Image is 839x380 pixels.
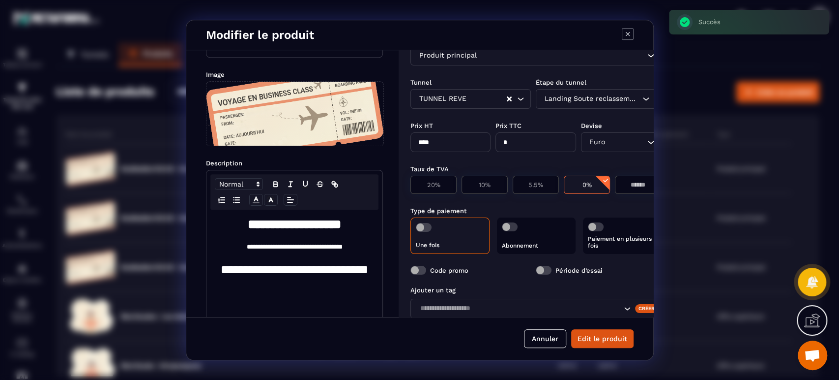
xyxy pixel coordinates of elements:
input: Search for option [417,303,621,314]
div: Search for option [410,299,661,318]
p: Abonnement [502,242,570,249]
label: Code promo [430,267,468,274]
p: Une fois [416,242,484,249]
span: Produit principal [417,50,479,61]
p: 0% [569,181,605,189]
button: Annuler [524,329,566,348]
p: 5.5% [518,181,553,189]
label: Type de paiement [410,207,467,215]
label: Période d’essai [555,267,603,274]
div: Créer [635,304,659,313]
div: Ouvrir le chat [798,341,827,370]
div: Search for option [536,89,656,109]
label: Description [206,159,242,167]
label: Tunnel [410,79,432,86]
label: Taux de TVA [410,165,449,173]
span: TUNNEL REVE [417,94,468,104]
label: Prix TTC [495,122,521,129]
div: Search for option [410,46,661,65]
input: Search for option [479,50,645,61]
h4: Modifier le produit [206,28,314,42]
button: Clear Selected [507,95,512,103]
p: 10% [467,181,502,189]
input: Search for option [607,137,644,148]
label: Image [206,71,225,78]
div: Search for option [410,89,531,109]
label: Ajouter un tag [410,286,456,294]
p: Paiement en plusieurs fois [587,235,656,249]
div: Search for option [580,132,661,152]
label: Devise [580,122,602,129]
label: Étape du tunnel [536,79,586,86]
p: 20% [416,181,451,189]
label: Prix HT [410,122,433,129]
span: Euro [587,137,607,148]
span: Landing Soute reclassement Business paiement [542,94,639,104]
button: Edit le produit [571,329,634,348]
input: Search for option [468,94,506,104]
